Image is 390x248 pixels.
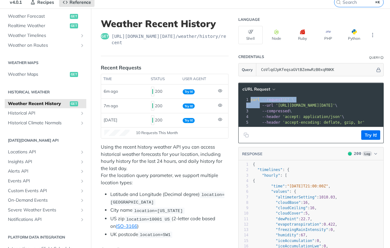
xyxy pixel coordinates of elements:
span: Weather Recent History [8,101,68,107]
a: ISO-3166 [116,223,137,229]
li: Latitude and Longitude (Decimal degree) [110,191,229,206]
th: user agent [180,74,216,84]
span: 'accept: application/json' [283,115,342,119]
div: 200 [151,86,178,97]
span: "timelines" [257,168,282,172]
button: Show subpages for Events API [80,179,85,184]
button: cURL Request [240,86,277,92]
button: Query [239,63,256,76]
canvas: Line Graph [104,130,130,136]
span: "altimeterSetting" [276,195,317,199]
button: 200200Log [345,151,380,157]
button: Hide [375,67,382,73]
button: Show subpages for Historical Climate Normals [80,121,85,126]
svg: More ellipsis [370,32,375,38]
div: 200 [151,100,178,111]
div: 5 [239,184,248,189]
span: Query [242,67,253,73]
a: Weather TimelinesShow subpages for Weather Timelines [5,31,86,40]
span: Notifications API [8,216,78,223]
button: Node [264,26,289,44]
a: Realtime Weatherget [5,21,86,31]
span: Weather Timelines [8,32,78,39]
button: Show subpages for On-Demand Events [80,198,85,203]
span: Historical Climate Normals [8,120,78,126]
span: [DATE] [104,117,117,122]
span: 67 [301,233,305,237]
span: Locations API [8,149,78,155]
a: Weather Forecastget [5,12,86,21]
span: 0 [331,227,333,232]
span: --header [262,120,280,125]
span: \ [251,103,338,108]
span: --compressed [262,109,289,113]
span: get [70,14,78,19]
span: : , [253,233,308,237]
span: location=10001 US [126,217,170,221]
button: Copy to clipboard [242,130,251,140]
div: Recent Requests [101,64,141,71]
span: Events API [8,178,78,184]
span: 0.422 [324,222,335,227]
i: Information [381,56,384,59]
div: 4 [239,178,248,184]
a: On-Demand EventsShow subpages for On-Demand Events [5,196,86,205]
span: { [253,162,255,167]
span: On-Demand Events [8,197,78,204]
span: "values" [271,189,289,194]
a: Custom Events APIShow subpages for Custom Events API [5,186,86,196]
span: Alerts API [8,168,78,174]
button: Show subpages for Notifications API [80,217,85,222]
span: "humidity" [276,233,298,237]
span: --request [262,97,283,102]
span: cURL Request [242,86,270,92]
span: : , [253,184,331,188]
a: Historical APIShow subpages for Historical API [5,109,86,118]
div: 12 [239,222,248,227]
span: GET \ [251,97,294,102]
span: Try It! [183,118,195,123]
div: Language [238,17,260,22]
a: Weather on RoutesShow subpages for Weather on Routes [5,41,86,50]
th: status [149,74,180,84]
span: 1010.03 [319,195,335,199]
div: Credentials [238,54,264,59]
span: get [70,101,78,106]
div: 6 [239,189,248,194]
div: QueryInformation [369,55,384,60]
span: '[URL][DOMAIN_NAME][DATE]' [276,103,335,108]
span: "[DATE]T21:00:00Z" [287,184,328,188]
span: 200 [152,103,153,108]
div: 10 [239,211,248,216]
button: Show subpages for Insights API [80,159,85,164]
a: Weather Recent Historyget [5,99,86,109]
span: location=SW1 [140,233,170,237]
span: "hourly" [262,173,280,178]
button: Python [342,26,366,44]
span: : , [253,200,310,205]
div: 4 [239,114,249,120]
span: get [101,33,109,39]
span: 6m ago [104,89,118,94]
span: 16 [310,206,314,210]
div: 15 [239,238,248,244]
span: : { [253,168,289,172]
span: get [70,23,78,28]
span: Realtime Weather [8,23,68,29]
button: Show subpages for Weather on Routes [80,43,85,48]
button: Show subpages for Custom Events API [80,188,85,193]
li: City name [110,207,229,214]
span: --url [262,103,273,108]
li: US zip (2-letter code based on ) [110,215,229,230]
button: Show subpages for Historical API [80,111,85,116]
a: Historical Climate NormalsShow subpages for Historical Climate Normals [5,118,86,128]
button: Shell [238,26,263,44]
button: More Languages [368,30,377,40]
span: Severe Weather Events [8,207,78,213]
a: Severe Weather EventsShow subpages for Severe Weather Events [5,205,86,215]
span: https://api.tomorrow.io/v4/weather/history/recent [112,33,229,46]
span: get [70,72,78,77]
a: Notifications APIShow subpages for Notifications API [5,215,86,224]
div: 8 [239,200,248,205]
a: Locations APIShow subpages for Locations API [5,147,86,157]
